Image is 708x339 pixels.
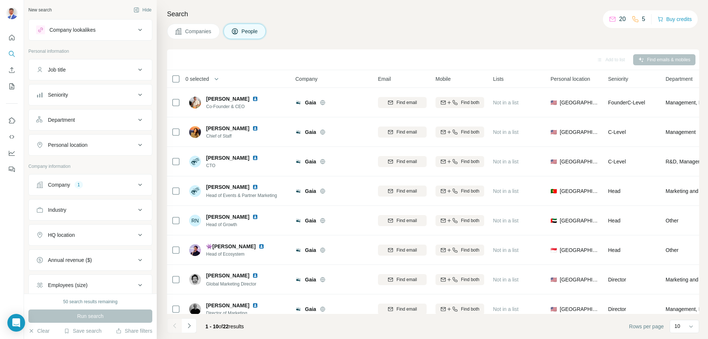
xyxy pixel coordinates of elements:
[666,75,693,83] span: Department
[29,251,152,269] button: Annual revenue ($)
[560,99,599,106] span: [GEOGRAPHIC_DATA]
[435,304,484,315] button: Find both
[206,193,277,198] span: Head of Events & Partner Marketing
[295,277,301,283] img: Logo of Gaia
[182,318,197,333] button: Navigate to next page
[461,188,479,194] span: Find both
[608,306,626,312] span: Director
[206,251,273,257] span: Head of Ecosystem
[560,276,599,283] span: [GEOGRAPHIC_DATA]
[189,303,201,315] img: Avatar
[608,100,645,105] span: Founder C-Level
[396,99,417,106] span: Find email
[560,305,599,313] span: [GEOGRAPHIC_DATA]
[189,185,201,197] img: Avatar
[206,281,256,287] span: Global Marketing Director
[206,103,267,110] span: Co-Founder & CEO
[242,28,258,35] span: People
[378,75,391,83] span: Email
[435,97,484,108] button: Find both
[461,306,479,312] span: Find both
[551,276,557,283] span: 🇺🇸
[219,324,223,329] span: of
[6,31,18,44] button: Quick start
[493,188,518,194] span: Not in a list
[206,272,249,279] span: [PERSON_NAME]
[305,305,316,313] span: Gaia
[305,158,316,165] span: Gaia
[461,276,479,283] span: Find both
[435,156,484,167] button: Find both
[189,215,201,226] div: RN
[48,181,70,188] div: Company
[674,322,680,330] p: 10
[189,156,201,167] img: Avatar
[189,244,201,256] img: Avatar
[396,306,417,312] span: Find email
[206,183,249,191] span: [PERSON_NAME]
[396,247,417,253] span: Find email
[435,245,484,256] button: Find both
[461,99,479,106] span: Find both
[258,243,264,249] img: LinkedIn logo
[551,158,557,165] span: 🇺🇸
[48,256,92,264] div: Annual revenue ($)
[461,129,479,135] span: Find both
[305,217,316,224] span: Gaia
[189,126,201,138] img: Avatar
[493,100,518,105] span: Not in a list
[189,274,201,286] img: Avatar
[7,314,25,332] div: Open Intercom Messenger
[551,128,557,136] span: 🇺🇸
[305,246,316,254] span: Gaia
[666,246,678,254] span: Other
[252,273,258,279] img: LinkedIn logo
[6,114,18,127] button: Use Surfe on LinkedIn
[493,75,504,83] span: Lists
[48,231,75,239] div: HQ location
[48,66,66,73] div: Job title
[206,154,249,162] span: [PERSON_NAME]
[305,99,316,106] span: Gaia
[551,217,557,224] span: 🇦🇪
[551,99,557,106] span: 🇺🇸
[295,306,301,312] img: Logo of Gaia
[206,95,249,103] span: [PERSON_NAME]
[295,129,301,135] img: Logo of Gaia
[252,214,258,220] img: LinkedIn logo
[206,221,267,228] span: Head of Growth
[48,91,68,98] div: Seniority
[63,298,117,305] div: 50 search results remaining
[29,201,152,219] button: Industry
[629,323,664,330] span: Rows per page
[206,125,249,132] span: [PERSON_NAME]
[252,155,258,161] img: LinkedIn logo
[435,186,484,197] button: Find both
[493,129,518,135] span: Not in a list
[396,276,417,283] span: Find email
[29,61,152,79] button: Job title
[396,129,417,135] span: Find email
[28,327,49,335] button: Clear
[28,7,52,13] div: New search
[29,21,152,39] button: Company lookalikes
[608,188,620,194] span: Head
[560,217,599,224] span: [GEOGRAPHIC_DATA]
[206,162,267,169] span: CTO
[378,215,427,226] button: Find email
[378,245,427,256] button: Find email
[493,306,518,312] span: Not in a list
[295,247,301,253] img: Logo of Gaia
[305,128,316,136] span: Gaia
[295,218,301,224] img: Logo of Gaia
[295,159,301,165] img: Logo of Gaia
[189,97,201,108] img: Avatar
[560,128,599,136] span: [GEOGRAPHIC_DATA]
[74,181,83,188] div: 1
[493,159,518,165] span: Not in a list
[396,158,417,165] span: Find email
[29,136,152,154] button: Personal location
[206,133,267,139] span: Chief of Staff
[378,127,427,138] button: Find email
[29,226,152,244] button: HQ location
